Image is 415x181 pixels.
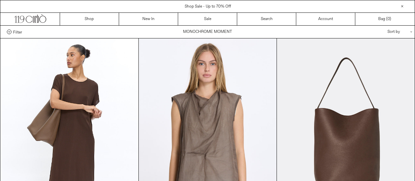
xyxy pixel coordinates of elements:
a: Shop [60,13,119,25]
a: Search [237,13,296,25]
a: Sale [178,13,237,25]
a: New In [119,13,178,25]
span: Filter [13,30,22,34]
span: ) [387,16,391,22]
a: Bag () [355,13,414,25]
div: Sort by [349,26,408,38]
span: 0 [387,16,390,22]
a: Account [296,13,355,25]
a: Shop Sale - Up to 70% Off [185,4,231,9]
